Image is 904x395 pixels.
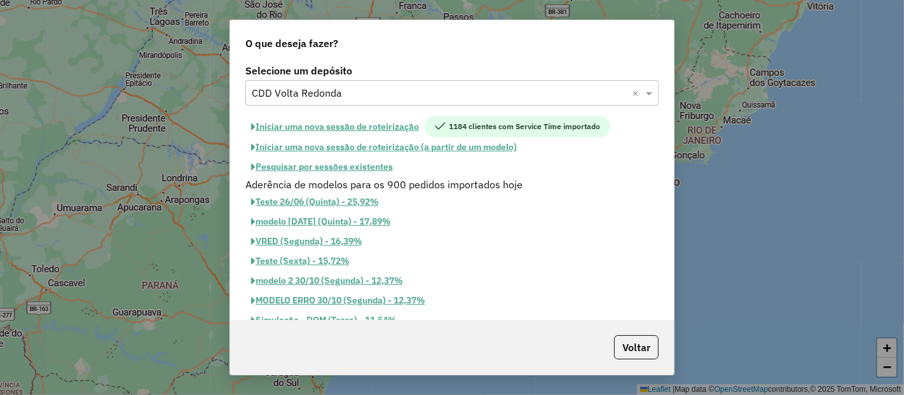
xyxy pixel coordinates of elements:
button: Pesquisar por sessões existentes [245,157,399,177]
button: MODELO ERRO 30/10 (Segunda) - 12,37% [245,291,430,310]
button: Teste (Sexta) - 15,72% [245,251,355,271]
button: VRED (Segunda) - 16,39% [245,232,367,251]
div: Aderência de modelos para os 900 pedidos importados hoje [238,177,666,192]
button: Teste 26/06 (Quinta) - 25,92% [245,192,384,212]
button: modelo [DATE] (Quinta) - 17,89% [245,212,396,232]
span: Clear all [632,85,643,100]
button: modelo 2 30/10 (Segunda) - 12,37% [245,271,408,291]
button: Iniciar uma nova sessão de roteirização [245,116,425,137]
button: Voltar [614,335,659,359]
button: Simulação - DOM (Terça) - 11,54% [245,310,402,330]
button: Iniciar uma nova sessão de roteirização (a partir de um modelo) [245,137,523,157]
span: 1184 clientes com Service Time importado [425,116,610,137]
span: O que deseja fazer? [245,36,338,51]
label: Selecione um depósito [245,63,659,78]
